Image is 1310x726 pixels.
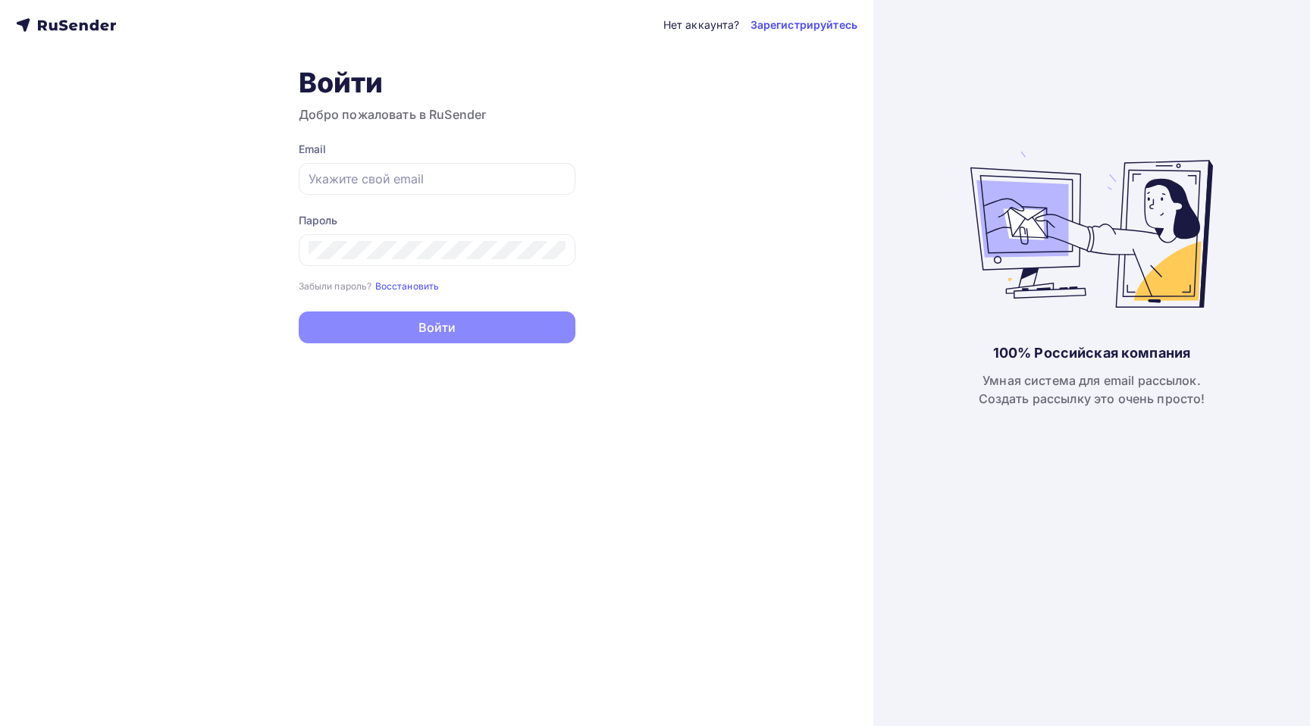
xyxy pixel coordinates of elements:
[299,280,372,292] small: Забыли пароль?
[375,279,440,292] a: Восстановить
[299,213,575,228] div: Пароль
[299,105,575,124] h3: Добро пожаловать в RuSender
[299,66,575,99] h1: Войти
[751,17,857,33] a: Зарегистрируйтесь
[375,280,440,292] small: Восстановить
[309,170,566,188] input: Укажите свой email
[663,17,740,33] div: Нет аккаунта?
[299,311,575,343] button: Войти
[979,371,1205,408] div: Умная система для email рассылок. Создать рассылку это очень просто!
[299,142,575,157] div: Email
[993,344,1190,362] div: 100% Российская компания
